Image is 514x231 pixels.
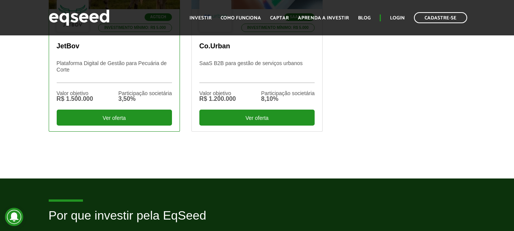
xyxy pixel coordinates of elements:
a: Blog [358,16,371,21]
div: 8,10% [261,96,315,102]
a: Cadastre-se [414,12,467,23]
a: Investir [189,16,212,21]
p: SaaS B2B para gestão de serviços urbanos [199,60,315,83]
div: Valor objetivo [57,91,93,96]
div: Ver oferta [57,110,172,126]
div: Valor objetivo [199,91,236,96]
div: Ver oferta [199,110,315,126]
p: Plataforma Digital de Gestão para Pecuária de Corte [57,60,172,83]
a: Captar [270,16,289,21]
div: 3,50% [118,96,172,102]
p: JetBov [57,42,172,51]
div: R$ 1.500.000 [57,96,93,102]
div: R$ 1.200.000 [199,96,236,102]
a: Aprenda a investir [298,16,349,21]
div: Participação societária [261,91,315,96]
div: Participação societária [118,91,172,96]
p: Co.Urban [199,42,315,51]
a: Como funciona [221,16,261,21]
a: Login [390,16,405,21]
img: EqSeed [49,8,110,28]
